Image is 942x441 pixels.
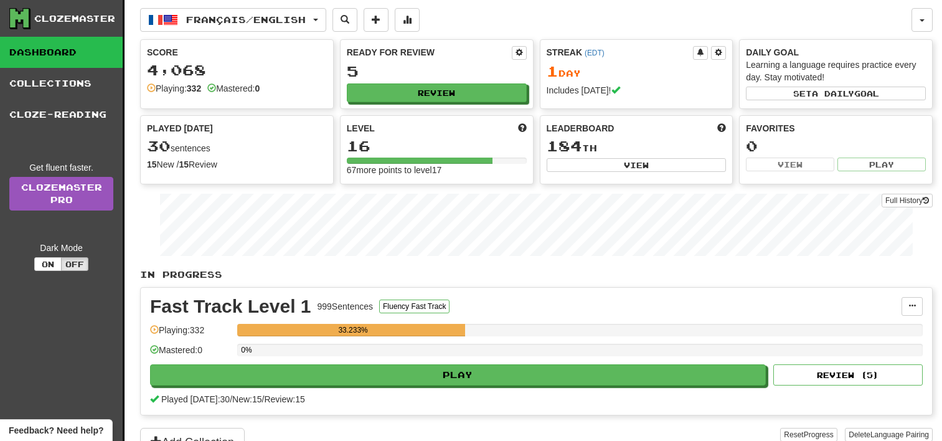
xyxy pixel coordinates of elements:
span: 1 [547,62,558,80]
div: Dark Mode [9,242,113,254]
button: Review [347,83,527,102]
div: 0 [746,138,926,154]
span: / [230,394,232,404]
div: Ready for Review [347,46,512,59]
button: Play [837,158,926,171]
div: Score [147,46,327,59]
strong: 332 [187,83,201,93]
span: Leaderboard [547,122,615,135]
div: Mastered: [207,82,260,95]
button: Français/English [140,8,326,32]
span: Level [347,122,375,135]
div: Daily Goal [746,46,926,59]
span: Language Pairing [870,430,929,439]
a: (EDT) [585,49,605,57]
div: 67 more points to level 17 [347,164,527,176]
div: New / Review [147,158,327,171]
div: 33.233% [241,324,465,336]
div: Fast Track Level 1 [150,297,311,316]
button: Seta dailygoal [746,87,926,100]
span: This week in points, UTC [717,122,726,135]
a: ClozemasterPro [9,177,113,211]
span: Français / English [186,14,306,25]
span: Played [DATE] [147,122,213,135]
div: Day [547,64,727,80]
div: th [547,138,727,154]
div: sentences [147,138,327,154]
span: Progress [804,430,834,439]
button: Search sentences [332,8,357,32]
span: 30 [147,137,171,154]
button: Fluency Fast Track [379,300,450,313]
button: Play [150,364,766,386]
button: Off [61,257,88,271]
button: Full History [882,194,933,207]
div: Streak [547,46,694,59]
span: / [262,394,265,404]
div: Includes [DATE]! [547,84,727,97]
button: View [746,158,834,171]
div: Mastered: 0 [150,344,231,364]
div: 4,068 [147,62,327,78]
span: Open feedback widget [9,424,103,437]
span: Score more points to level up [518,122,527,135]
span: Review: 15 [264,394,304,404]
button: More stats [395,8,420,32]
strong: 15 [147,159,157,169]
div: 999 Sentences [318,300,374,313]
span: a daily [812,89,854,98]
span: Played [DATE]: 30 [161,394,230,404]
button: Review (5) [773,364,923,386]
div: Clozemaster [34,12,115,25]
button: On [34,257,62,271]
div: Learning a language requires practice every day. Stay motivated! [746,59,926,83]
strong: 0 [255,83,260,93]
div: 5 [347,64,527,79]
div: Playing: 332 [150,324,231,344]
p: In Progress [140,268,933,281]
div: Get fluent faster. [9,161,113,174]
div: Favorites [746,122,926,135]
button: View [547,158,727,172]
div: 16 [347,138,527,154]
span: 184 [547,137,582,154]
button: Add sentence to collection [364,8,389,32]
span: New: 15 [232,394,261,404]
div: Playing: [147,82,201,95]
strong: 15 [179,159,189,169]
